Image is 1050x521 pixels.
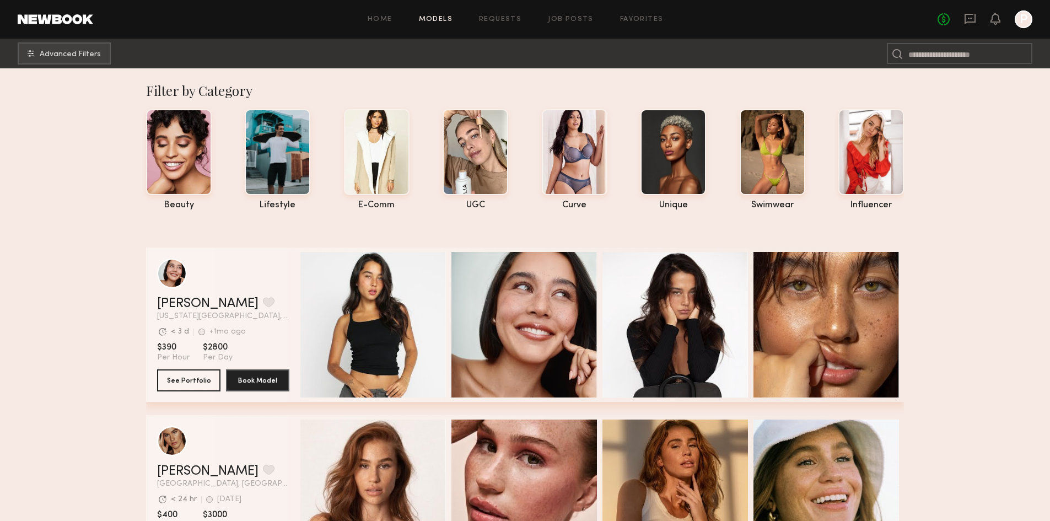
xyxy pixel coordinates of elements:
[226,369,289,391] button: Book Model
[203,342,233,353] span: $2800
[157,313,289,320] span: [US_STATE][GEOGRAPHIC_DATA], [GEOGRAPHIC_DATA]
[1015,10,1032,28] a: P
[18,42,111,65] button: Advanced Filters
[740,201,805,210] div: swimwear
[171,328,189,336] div: < 3 d
[209,328,246,336] div: +1mo ago
[443,201,508,210] div: UGC
[368,16,392,23] a: Home
[838,201,904,210] div: influencer
[157,465,259,478] a: [PERSON_NAME]
[203,353,233,363] span: Per Day
[548,16,594,23] a: Job Posts
[146,201,212,210] div: beauty
[344,201,410,210] div: e-comm
[157,342,190,353] span: $390
[245,201,310,210] div: lifestyle
[419,16,453,23] a: Models
[157,297,259,310] a: [PERSON_NAME]
[157,369,220,391] button: See Portfolio
[217,496,241,503] div: [DATE]
[146,82,904,99] div: Filter by Category
[40,51,101,58] span: Advanced Filters
[640,201,706,210] div: unique
[620,16,664,23] a: Favorites
[157,480,289,488] span: [GEOGRAPHIC_DATA], [GEOGRAPHIC_DATA]
[542,201,607,210] div: curve
[479,16,521,23] a: Requests
[157,509,190,520] span: $400
[171,496,197,503] div: < 24 hr
[157,353,190,363] span: Per Hour
[203,509,233,520] span: $3000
